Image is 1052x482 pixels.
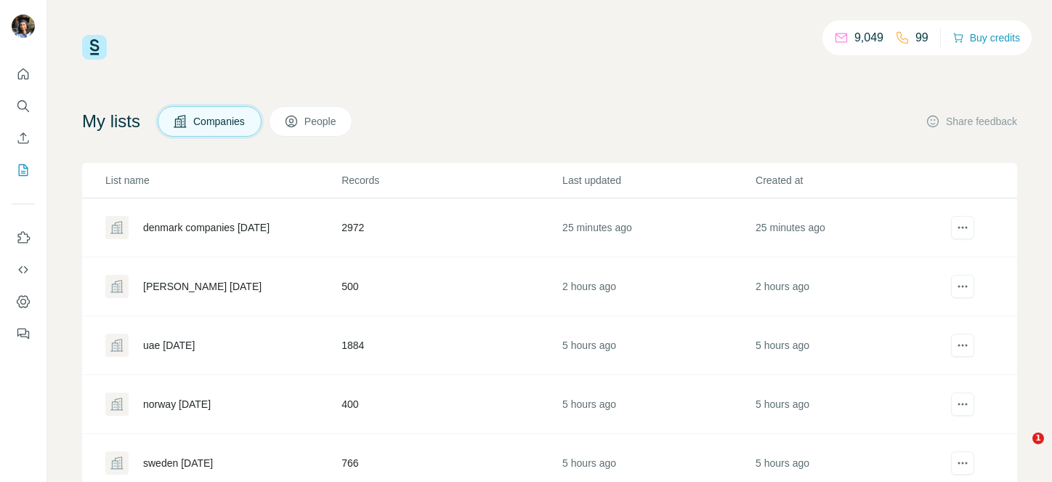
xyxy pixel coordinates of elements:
[1032,433,1044,444] span: 1
[12,289,35,315] button: Dashboard
[12,61,35,87] button: Quick start
[341,173,561,188] p: Records
[951,275,974,298] button: actions
[143,338,195,353] div: uae [DATE]
[12,15,35,38] img: Avatar
[951,393,974,416] button: actions
[193,114,246,129] span: Companies
[143,279,262,294] div: [PERSON_NAME] [DATE]
[12,93,35,119] button: Search
[1003,433,1037,467] iframe: Intercom live chat
[82,35,107,60] img: Surfe Logo
[304,114,338,129] span: People
[82,110,140,133] h4: My lists
[341,257,562,316] td: 500
[926,114,1017,129] button: Share feedback
[143,220,270,235] div: denmark companies [DATE]
[562,316,755,375] td: 5 hours ago
[12,157,35,183] button: My lists
[12,125,35,151] button: Enrich CSV
[12,321,35,347] button: Feedback
[854,29,883,47] p: 9,049
[12,225,35,251] button: Use Surfe on LinkedIn
[915,29,928,47] p: 99
[341,316,562,375] td: 1884
[562,375,755,434] td: 5 hours ago
[562,257,755,316] td: 2 hours ago
[951,451,974,475] button: actions
[562,198,755,257] td: 25 minutes ago
[951,334,974,357] button: actions
[143,456,213,470] div: sweden [DATE]
[341,375,562,434] td: 400
[562,173,754,188] p: Last updated
[755,375,948,434] td: 5 hours ago
[952,28,1020,48] button: Buy credits
[12,257,35,283] button: Use Surfe API
[951,216,974,239] button: actions
[756,173,947,188] p: Created at
[755,198,948,257] td: 25 minutes ago
[105,173,340,188] p: List name
[755,316,948,375] td: 5 hours ago
[143,397,211,411] div: norway [DATE]
[755,257,948,316] td: 2 hours ago
[341,198,562,257] td: 2972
